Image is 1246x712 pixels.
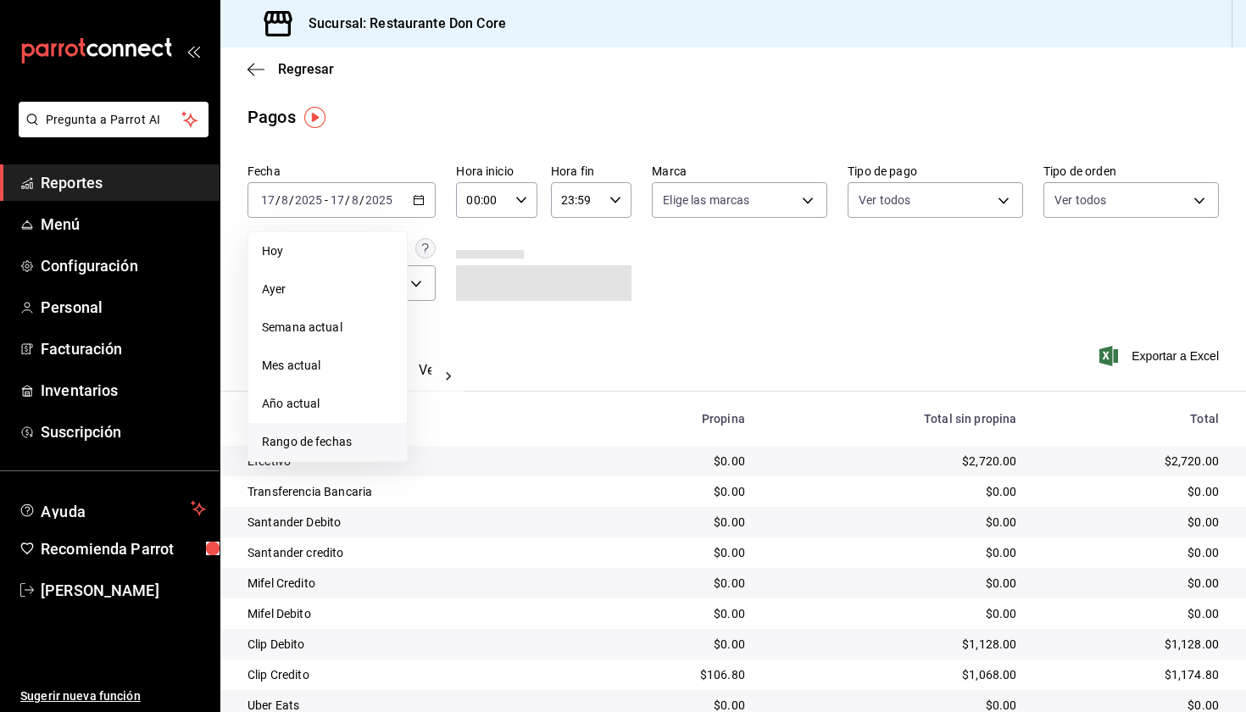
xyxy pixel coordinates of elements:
a: Pregunta a Parrot AI [12,123,209,141]
button: Regresar [248,61,334,77]
span: Año actual [262,395,393,413]
div: $0.00 [609,514,745,531]
button: Exportar a Excel [1103,346,1219,366]
span: Configuración [41,254,206,277]
h3: Sucursal: Restaurante Don Core [295,14,506,34]
div: Efectivo [248,453,581,470]
button: Ver pagos [419,362,482,391]
div: $0.00 [609,544,745,561]
span: Suscripción [41,420,206,443]
div: $0.00 [1044,575,1219,592]
div: $0.00 [772,514,1017,531]
input: -- [281,193,289,207]
span: Personal [41,296,206,319]
div: Santander credito [248,544,581,561]
span: / [359,193,364,207]
div: $0.00 [772,575,1017,592]
span: Regresar [278,61,334,77]
span: Ver todos [859,192,910,209]
div: $0.00 [1044,483,1219,500]
span: Rango de fechas [262,433,393,451]
input: -- [351,193,359,207]
div: Clip Credito [248,666,581,683]
label: Tipo de orden [1043,165,1219,177]
label: Fecha [248,165,436,177]
span: Elige las marcas [663,192,749,209]
div: Total sin propina [772,412,1017,426]
span: Inventarios [41,379,206,402]
span: / [289,193,294,207]
div: $1,128.00 [1044,636,1219,653]
div: Mifel Debito [248,605,581,622]
div: $0.00 [609,483,745,500]
span: Hoy [262,242,393,260]
img: Tooltip marker [304,107,325,128]
span: / [345,193,350,207]
button: Pregunta a Parrot AI [19,102,209,137]
span: Menú [41,213,206,236]
input: -- [260,193,275,207]
input: ---- [294,193,323,207]
input: -- [330,193,345,207]
div: Mifel Credito [248,575,581,592]
div: $0.00 [609,605,745,622]
div: $2,720.00 [772,453,1017,470]
div: Transferencia Bancaria [248,483,581,500]
div: $106.80 [609,666,745,683]
span: Mes actual [262,357,393,375]
span: - [325,193,328,207]
span: Pregunta a Parrot AI [46,111,182,129]
div: Propina [609,412,745,426]
div: $0.00 [1044,544,1219,561]
div: $0.00 [609,636,745,653]
span: Sugerir nueva función [20,687,206,705]
label: Marca [652,165,827,177]
div: $1,174.80 [1044,666,1219,683]
div: $1,068.00 [772,666,1017,683]
div: $0.00 [609,575,745,592]
span: / [275,193,281,207]
div: Santander Debito [248,514,581,531]
label: Hora fin [551,165,631,177]
span: [PERSON_NAME] [41,579,206,602]
span: Facturación [41,337,206,360]
span: Recomienda Parrot [41,537,206,560]
button: open_drawer_menu [186,44,200,58]
input: ---- [364,193,393,207]
label: Hora inicio [456,165,537,177]
span: Reportes [41,171,206,194]
div: $0.00 [772,544,1017,561]
div: Clip Debito [248,636,581,653]
span: Ayuda [41,498,184,519]
div: $2,720.00 [1044,453,1219,470]
div: $0.00 [1044,605,1219,622]
label: Tipo de pago [848,165,1023,177]
div: Total [1044,412,1219,426]
div: $0.00 [1044,514,1219,531]
span: Semana actual [262,319,393,337]
div: Pagos [248,104,296,130]
div: $0.00 [772,605,1017,622]
div: Tipo de pago [248,412,581,426]
div: $0.00 [609,453,745,470]
div: $0.00 [772,483,1017,500]
span: Ver todos [1054,192,1106,209]
div: $1,128.00 [772,636,1017,653]
span: Ayer [262,281,393,298]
